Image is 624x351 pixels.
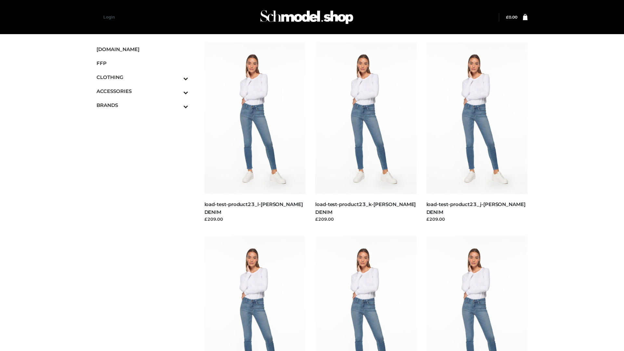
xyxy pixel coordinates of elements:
span: ACCESSORIES [97,87,188,95]
a: ACCESSORIESToggle Submenu [97,84,188,98]
div: £209.00 [315,216,417,222]
div: £209.00 [426,216,528,222]
div: £209.00 [204,216,306,222]
span: CLOTHING [97,73,188,81]
span: BRANDS [97,101,188,109]
a: BRANDSToggle Submenu [97,98,188,112]
a: FFP [97,56,188,70]
button: Toggle Submenu [165,70,188,84]
bdi: 0.00 [506,15,517,19]
a: Login [103,15,115,19]
a: load-test-product23_j-[PERSON_NAME] DENIM [426,201,526,215]
button: Toggle Submenu [165,98,188,112]
a: CLOTHINGToggle Submenu [97,70,188,84]
span: £ [506,15,509,19]
a: [DOMAIN_NAME] [97,42,188,56]
a: £0.00 [506,15,517,19]
span: [DOMAIN_NAME] [97,45,188,53]
a: load-test-product23_l-[PERSON_NAME] DENIM [204,201,303,215]
a: load-test-product23_k-[PERSON_NAME] DENIM [315,201,416,215]
button: Toggle Submenu [165,84,188,98]
img: Schmodel Admin 964 [258,4,356,30]
span: FFP [97,59,188,67]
